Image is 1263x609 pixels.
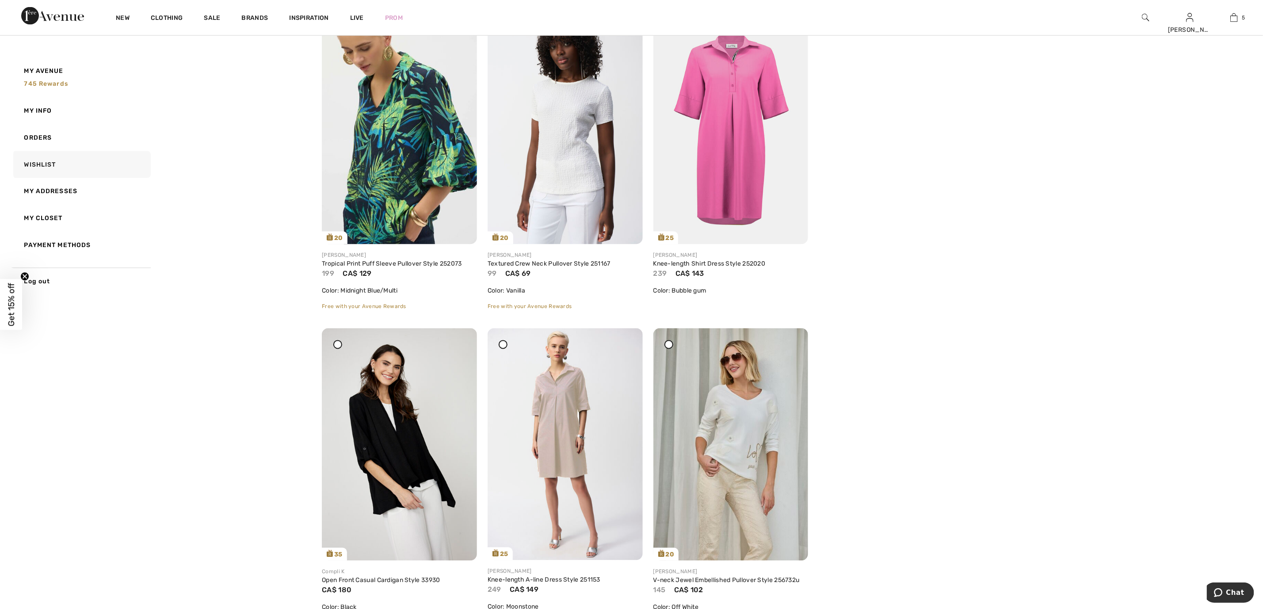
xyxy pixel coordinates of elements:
[653,328,809,561] a: 20
[322,568,477,576] div: Compli K
[11,178,151,205] a: My Addresses
[653,577,800,584] a: V-neck Jewel Embellished Pullover Style 256732u
[1186,13,1194,22] a: Sign In
[653,328,809,561] img: frank-lyman-tops-off-white_256732_1_674b_search.jpg
[653,586,666,594] span: 145
[505,270,531,278] span: CA$ 69
[653,568,809,576] div: [PERSON_NAME]
[653,12,809,244] a: 25
[343,270,371,278] span: CA$ 129
[322,303,477,311] div: Free with your Avenue Rewards
[1242,14,1245,22] span: 5
[1186,12,1194,23] img: My Info
[151,14,183,23] a: Clothing
[1207,582,1254,605] iframe: Opens a widget where you can chat to one of our agents
[1142,12,1149,23] img: search the website
[242,14,268,23] a: Brands
[1230,12,1238,23] img: My Bag
[11,124,151,151] a: Orders
[322,270,334,278] span: 199
[322,260,462,268] a: Tropical Print Puff Sleeve Pullover Style 252073
[322,12,477,244] a: 20
[674,586,703,594] span: CA$ 102
[204,14,220,23] a: Sale
[322,328,477,561] a: 35
[350,13,364,23] a: Live
[322,586,351,594] span: CA$ 180
[289,14,328,23] span: Inspiration
[11,151,151,178] a: Wishlist
[488,12,643,244] a: 20
[488,576,600,584] a: Knee-length A-line Dress Style 251153
[488,286,643,296] div: Color: Vanilla
[116,14,130,23] a: New
[488,12,643,244] img: joseph-ribkoff-tops-black_251167_2_c65e_search.jpg
[488,251,643,259] div: [PERSON_NAME]
[488,328,643,560] img: joseph-ribkoff-dresses-jumpsuits-moonstone_251153a_1_a967_search.jpg
[653,12,809,244] img: joseph-ribkoff-dresses-jumpsuits-bubble-gum_252020d_1_2a69_search.jpg
[488,270,497,278] span: 99
[385,13,403,23] a: Prom
[1212,12,1255,23] a: 5
[11,97,151,124] a: My Info
[322,251,477,259] div: [PERSON_NAME]
[488,328,643,560] a: 25
[11,232,151,259] a: Payment Methods
[653,270,667,278] span: 239
[488,260,611,268] a: Textured Crew Neck Pullover Style 251167
[675,270,704,278] span: CA$ 143
[1168,25,1211,34] div: [PERSON_NAME]
[653,251,809,259] div: [PERSON_NAME]
[20,272,29,281] button: Close teaser
[322,286,477,296] div: Color: Midnight Blue/Multi
[11,205,151,232] a: My Closet
[322,12,477,244] img: joseph-ribkoff-tops-midnight-blue-multi_252073_3_498c_search.jpg
[322,328,477,561] img: compli-k-sweaters-cardigans-black_732933930_1_37e4_search.jpg
[322,577,440,584] a: Open Front Casual Cardigan Style 33930
[653,260,766,268] a: Knee-length Shirt Dress Style 252020
[24,66,64,76] span: My Avenue
[6,283,16,326] span: Get 15% off
[24,80,68,88] span: 745 rewards
[488,586,501,594] span: 249
[11,268,151,295] a: Log out
[488,303,643,311] div: Free with your Avenue Rewards
[21,7,84,25] img: 1ère Avenue
[510,586,538,594] span: CA$ 149
[653,286,809,296] div: Color: Bubble gum
[488,567,643,575] div: [PERSON_NAME]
